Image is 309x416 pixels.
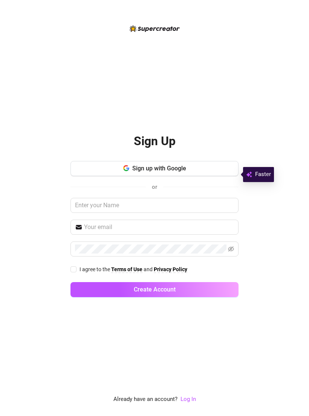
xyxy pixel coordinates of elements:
span: eye-invisible [228,246,234,252]
a: Terms of Use [111,266,142,273]
span: Faster [255,170,271,179]
span: Sign up with Google [132,165,186,172]
span: and [144,266,154,272]
span: I agree to the [80,266,111,272]
input: Your email [84,223,234,232]
h2: Sign Up [134,134,176,149]
button: Sign up with Google [70,161,239,176]
a: Log In [181,395,196,404]
a: Log In [181,396,196,402]
span: or [152,184,157,190]
button: Create Account [70,282,239,297]
img: svg%3e [246,170,252,179]
span: Already have an account? [113,395,177,404]
a: Privacy Policy [154,266,187,273]
img: logo-BBDzfeDw.svg [130,25,180,32]
span: Create Account [134,286,176,293]
input: Enter your Name [70,198,239,213]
